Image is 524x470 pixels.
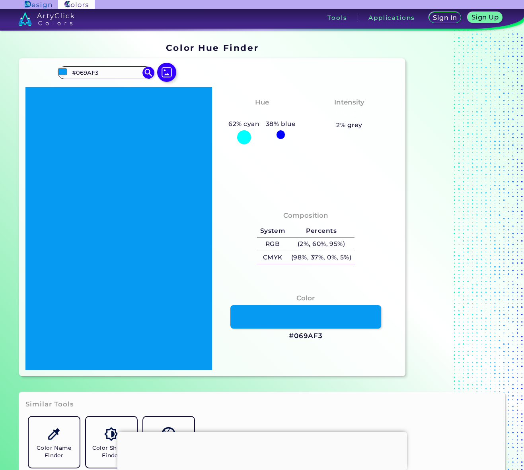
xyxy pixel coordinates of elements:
h3: Vibrant [332,109,367,119]
img: icon_color_name_finder.svg [47,427,61,441]
h5: (2%, 60%, 95%) [288,238,355,251]
h5: Sign In [434,15,456,21]
img: icon_color_names_dictionary.svg [162,427,175,441]
img: icon_color_shades.svg [104,427,118,441]
h5: Color Name Finder [32,444,76,459]
h5: System [257,224,288,238]
img: ArtyClick Design logo [25,1,51,8]
h5: CMYK [257,251,288,264]
a: Sign Up [469,13,501,23]
a: Sign In [430,13,460,23]
h4: Composition [283,210,328,221]
h4: Hue [255,97,269,108]
h3: Applications [368,15,415,21]
h5: Color Shades Finder [89,444,134,459]
img: icon picture [157,63,176,82]
h3: #069AF3 [289,331,323,341]
h5: RGB [257,238,288,251]
h5: Percents [288,224,355,238]
img: logo_artyclick_colors_white.svg [18,12,74,26]
h5: 62% cyan [226,119,263,129]
h5: 38% blue [263,119,299,129]
h3: Similar Tools [25,400,74,409]
h5: 2% grey [336,120,362,130]
img: icon search [142,67,154,79]
h5: (98%, 37%, 0%, 5%) [288,251,355,264]
iframe: Advertisement [117,432,407,468]
h1: Color Hue Finder [166,42,259,54]
h3: Tools [327,15,347,21]
h4: Intensity [334,97,364,108]
h3: Bluish Cyan [236,109,288,119]
h5: Sign Up [473,14,497,20]
input: type color.. [69,68,143,78]
h4: Color [296,292,315,304]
